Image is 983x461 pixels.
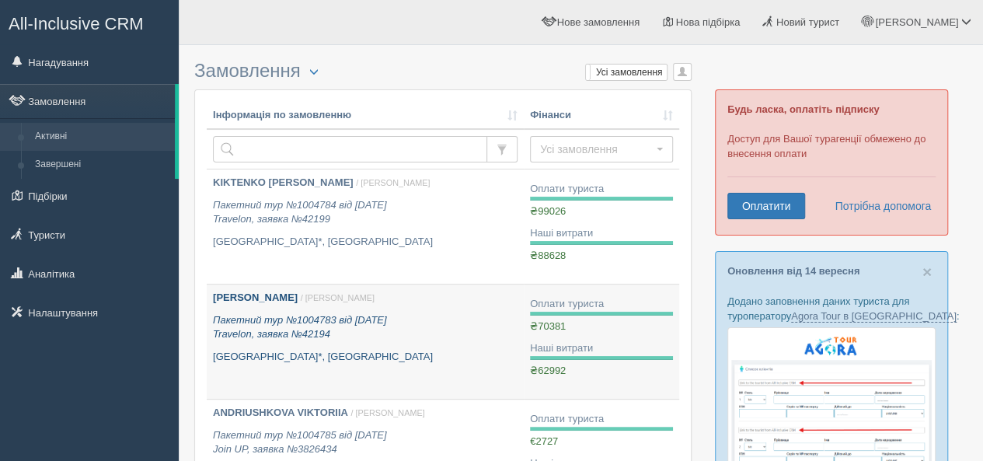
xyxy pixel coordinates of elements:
[530,365,566,376] span: ₴62992
[28,151,175,179] a: Завершені
[922,263,932,281] span: ×
[586,65,668,80] label: Усі замовлення
[922,264,932,280] button: Close
[530,250,566,261] span: ₴88628
[207,285,524,399] a: [PERSON_NAME] / [PERSON_NAME] Пакетний тур №1004783 від [DATE]Travelon, заявка №42194 [GEOGRAPHIC...
[213,235,518,250] p: [GEOGRAPHIC_DATA]*, [GEOGRAPHIC_DATA]
[530,108,673,123] a: Фінанси
[213,292,298,303] b: [PERSON_NAME]
[557,16,640,28] span: Нове замовлення
[530,182,673,197] div: Оплати туриста
[776,16,839,28] span: Новий турист
[530,320,566,332] span: ₴70381
[530,205,566,217] span: ₴99026
[213,176,354,188] b: KIKTENKO [PERSON_NAME]
[727,193,805,219] a: Оплатити
[727,294,936,323] p: Додано заповнення даних туриста для туроператору :
[350,408,424,417] span: / [PERSON_NAME]
[530,412,673,427] div: Оплати туриста
[530,297,673,312] div: Оплати туриста
[213,429,387,456] i: Пакетний тур №1004785 від [DATE] Join UP, заявка №3826434
[530,435,558,447] span: €2727
[356,178,430,187] span: / [PERSON_NAME]
[28,123,175,151] a: Активні
[207,169,524,284] a: KIKTENKO [PERSON_NAME] / [PERSON_NAME] Пакетний тур №1004784 від [DATE]Travelon, заявка №42199 [G...
[213,350,518,365] p: [GEOGRAPHIC_DATA]*, [GEOGRAPHIC_DATA]
[530,136,673,162] button: Усі замовлення
[791,310,957,323] a: Agora Tour в [GEOGRAPHIC_DATA]
[715,89,948,236] div: Доступ для Вашої турагенції обмежено до внесення оплати
[194,61,692,82] h3: Замовлення
[824,193,932,219] a: Потрібна допомога
[9,14,144,33] span: All-Inclusive CRM
[1,1,178,44] a: All-Inclusive CRM
[213,199,387,225] i: Пакетний тур №1004784 від [DATE] Travelon, заявка №42199
[875,16,958,28] span: [PERSON_NAME]
[727,265,859,277] a: Оновлення від 14 вересня
[530,341,673,356] div: Наші витрати
[213,407,348,418] b: ANDRIUSHKOVA VIKTORIIA
[213,314,387,341] i: Пакетний тур №1004783 від [DATE] Travelon, заявка №42194
[540,141,653,157] span: Усі замовлення
[530,226,673,241] div: Наші витрати
[213,136,487,162] input: Пошук за номером замовлення, ПІБ або паспортом туриста
[676,16,741,28] span: Нова підбірка
[213,108,518,123] a: Інформація по замовленню
[301,293,375,302] span: / [PERSON_NAME]
[727,103,879,115] b: Будь ласка, оплатіть підписку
